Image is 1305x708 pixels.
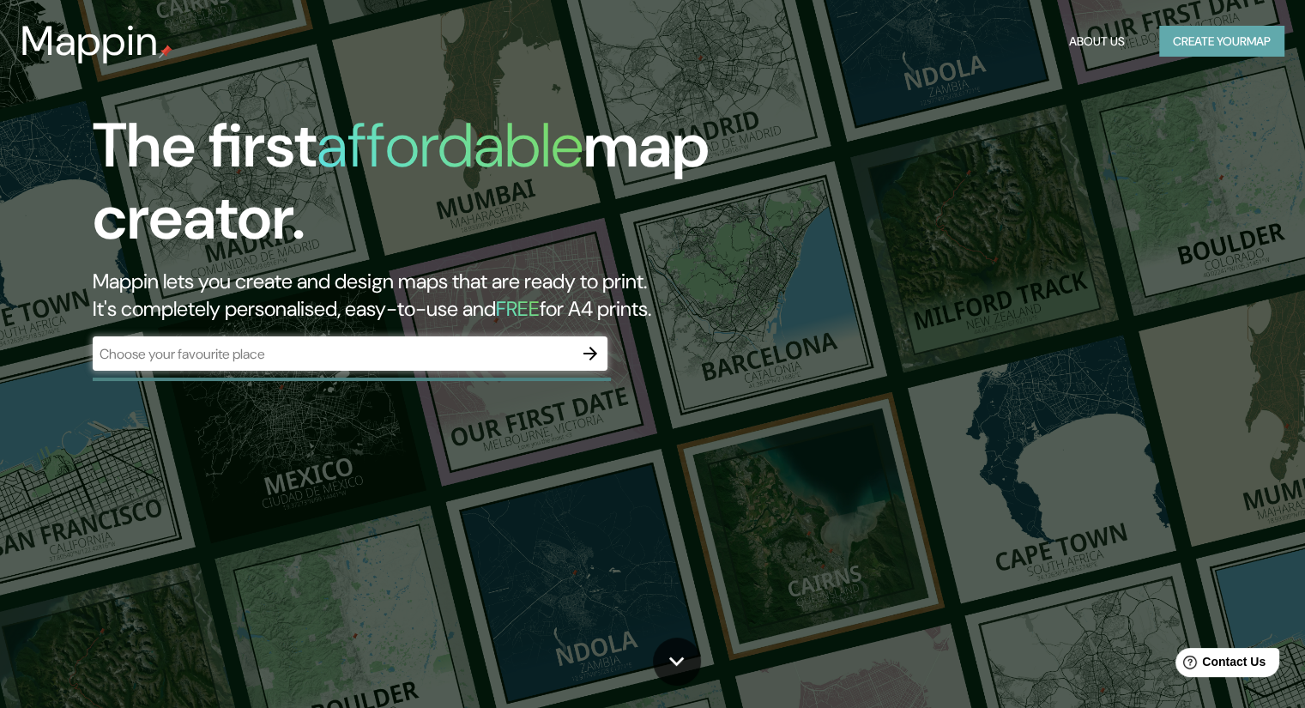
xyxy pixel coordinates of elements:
iframe: Help widget launcher [1152,641,1286,689]
img: mappin-pin [159,45,172,58]
button: About Us [1062,26,1132,57]
button: Create yourmap [1159,26,1284,57]
h1: The first map creator. [93,110,746,268]
h3: Mappin [21,17,159,65]
h2: Mappin lets you create and design maps that are ready to print. It's completely personalised, eas... [93,268,746,323]
h5: FREE [496,295,540,322]
h1: affordable [317,106,583,185]
input: Choose your favourite place [93,344,573,364]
